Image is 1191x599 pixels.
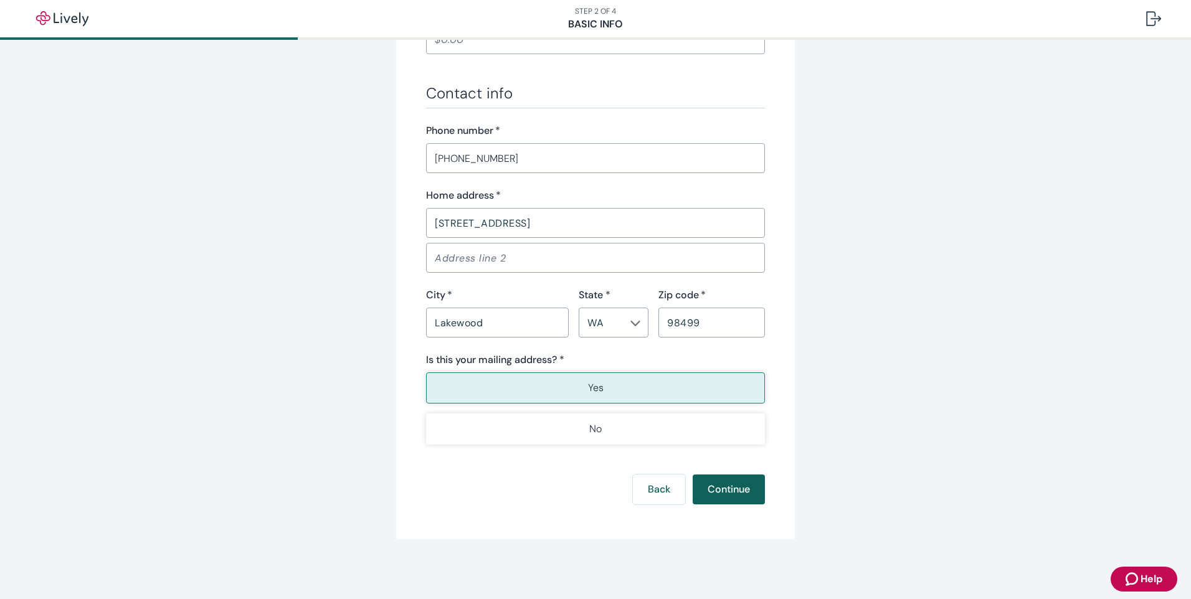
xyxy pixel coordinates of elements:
input: Address line 2 [426,245,765,270]
img: Lively [27,11,97,26]
input: Zip code [658,310,765,335]
label: Zip code [658,288,706,303]
label: City [426,288,452,303]
button: No [426,413,765,445]
button: Continue [693,474,765,504]
label: Phone number [426,123,500,138]
button: Log out [1136,4,1171,34]
label: Home address [426,188,501,203]
label: State * [579,288,610,303]
p: No [589,422,602,436]
svg: Zendesk support icon [1126,572,1141,587]
button: Zendesk support iconHelp [1111,567,1177,592]
button: Open [629,317,642,329]
button: Back [633,474,685,504]
svg: Chevron icon [630,318,640,328]
h3: Contact info [426,84,765,103]
button: Yes [426,372,765,403]
input: City [426,310,569,335]
input: Address line 1 [426,210,765,235]
input: (555) 555-5555 [426,146,765,171]
span: Help [1141,572,1162,587]
p: Yes [588,380,604,395]
input: -- [582,314,624,331]
label: Is this your mailing address? * [426,352,564,367]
